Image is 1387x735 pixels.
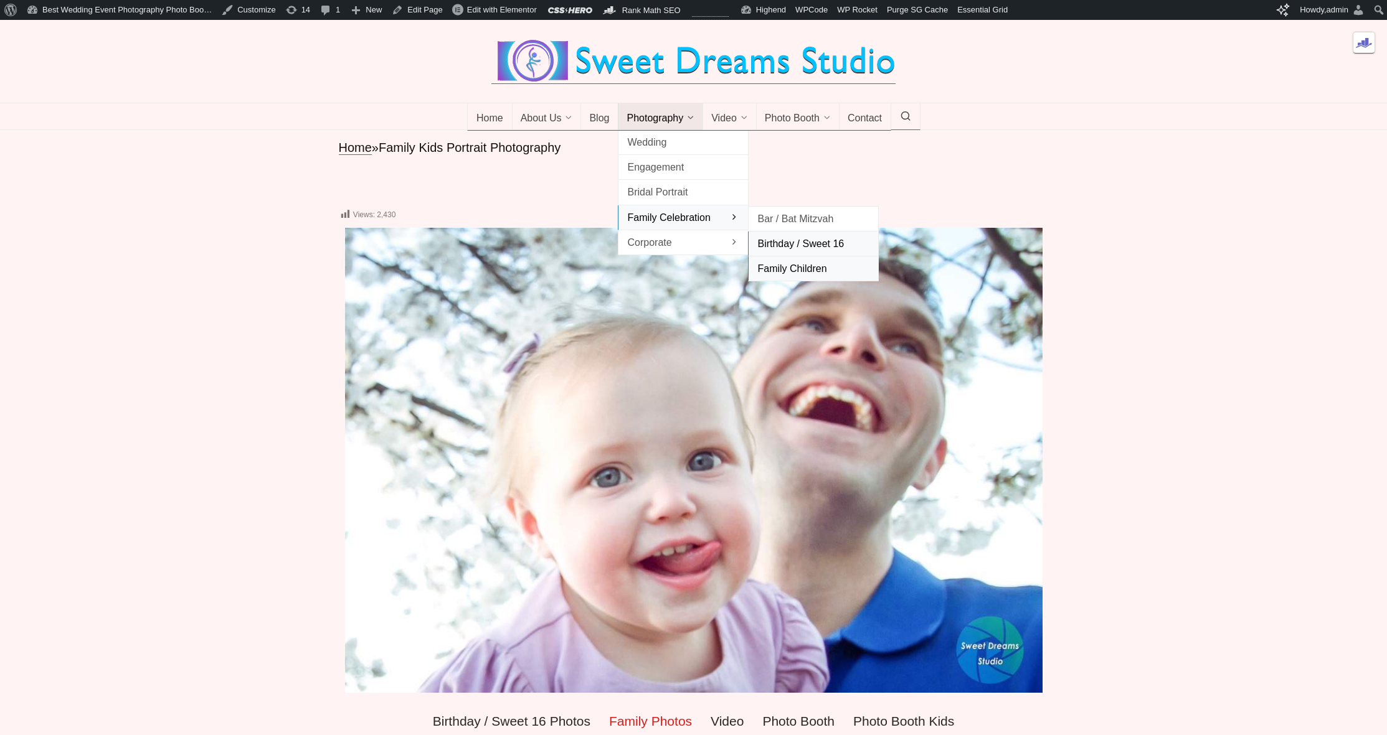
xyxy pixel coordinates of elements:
a: Engagement [618,155,748,180]
a: Photography [618,103,703,131]
a: Corporate [618,230,748,255]
span: Corporate [627,234,739,251]
a: Birthday / Sweet 16 [748,232,878,256]
span: Rank Math SEO [622,6,681,15]
span: Family Celebration [627,209,739,226]
span: Family Children [757,260,869,277]
span: Photography [627,113,683,125]
span: Home [476,113,503,125]
span: Bridal Portrait [627,184,739,200]
span: Edit with Elementor [467,5,537,14]
span: Bar / Bat Mitzvah [757,210,869,227]
a: Wedding [618,130,748,155]
a: Bar / Bat Mitzvah [748,207,878,232]
span: 2,430 [377,210,395,219]
span: Photo Booth [765,113,820,125]
a: Video [703,103,757,131]
span: Views: [353,210,375,219]
a: Home [467,103,513,131]
a: Contact [839,103,891,131]
span: About Us [521,113,562,125]
span: Video [711,113,737,125]
span: Birthday / Sweet 16 [757,235,869,252]
a: About Us [512,103,582,131]
span: Family Kids Portrait Photography [379,141,561,154]
span: admin [1327,5,1348,14]
a: Blog [580,103,618,131]
span: Engagement [627,159,739,176]
img: family kids baby photographer photography new jersey [345,228,1043,693]
a: Family Children [748,256,878,281]
nav: breadcrumbs [339,139,1049,156]
a: Bridal Portrait [618,180,748,205]
a: Photo Booth [756,103,840,131]
span: Wedding [627,134,739,151]
span: Essential Grid [957,5,1008,14]
span: » [372,141,379,154]
a: Family Celebration [618,205,748,230]
a: Home [339,141,372,155]
span: Contact [848,113,882,125]
span: Blog [589,113,609,125]
img: Best Wedding Event Photography Photo Booth Videography NJ NY [491,39,896,83]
